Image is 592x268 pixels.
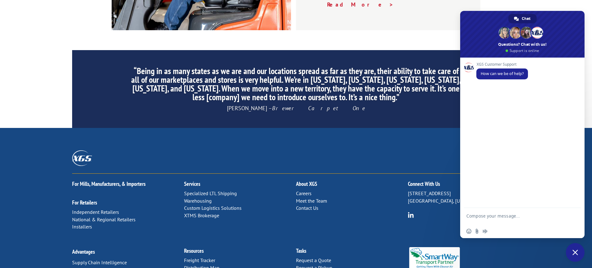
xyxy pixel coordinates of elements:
a: Careers [296,190,312,196]
h2: Connect With Us [408,181,520,190]
span: [PERSON_NAME] – [227,105,365,112]
a: Meet the Team [296,198,327,204]
a: Services [184,180,200,187]
div: Chat [508,14,537,23]
a: Advantages [72,248,95,255]
em: Brewer Carpet One [272,105,365,112]
p: [STREET_ADDRESS] [GEOGRAPHIC_DATA], [US_STATE] 37421 [408,190,520,205]
a: For Retailers [72,199,97,206]
a: Warehousing [184,198,212,204]
a: Read More > [327,1,394,8]
span: Send a file [474,229,479,234]
span: Chat [522,14,530,23]
a: For Mills, Manufacturers, & Importers [72,180,146,187]
img: XGS_Logos_ALL_2024_All_White [72,150,92,166]
a: About XGS [296,180,317,187]
div: Close chat [566,243,585,262]
h2: “Being in as many states as we are and our locations spread as far as they are, their ability to ... [131,67,461,105]
a: Contact Us [296,205,318,211]
a: Resources [184,247,204,254]
a: Specialized LTL Shipping [184,190,237,196]
a: Request a Quote [296,257,331,263]
span: Audio message [483,229,488,234]
a: Freight Tracker [184,257,215,263]
a: Custom Logistics Solutions [184,205,242,211]
h2: Tasks [296,248,408,257]
a: National & Regional Retailers [72,216,136,223]
a: XTMS Brokerage [184,212,219,219]
span: Insert an emoji [466,229,471,234]
a: Installers [72,223,92,230]
textarea: Compose your message... [466,213,565,224]
span: How can we be of help? [481,71,524,76]
a: Supply Chain Intelligence [72,259,127,266]
span: XGS Customer Support [476,62,528,67]
a: Independent Retailers [72,209,119,215]
img: group-6 [408,212,414,218]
